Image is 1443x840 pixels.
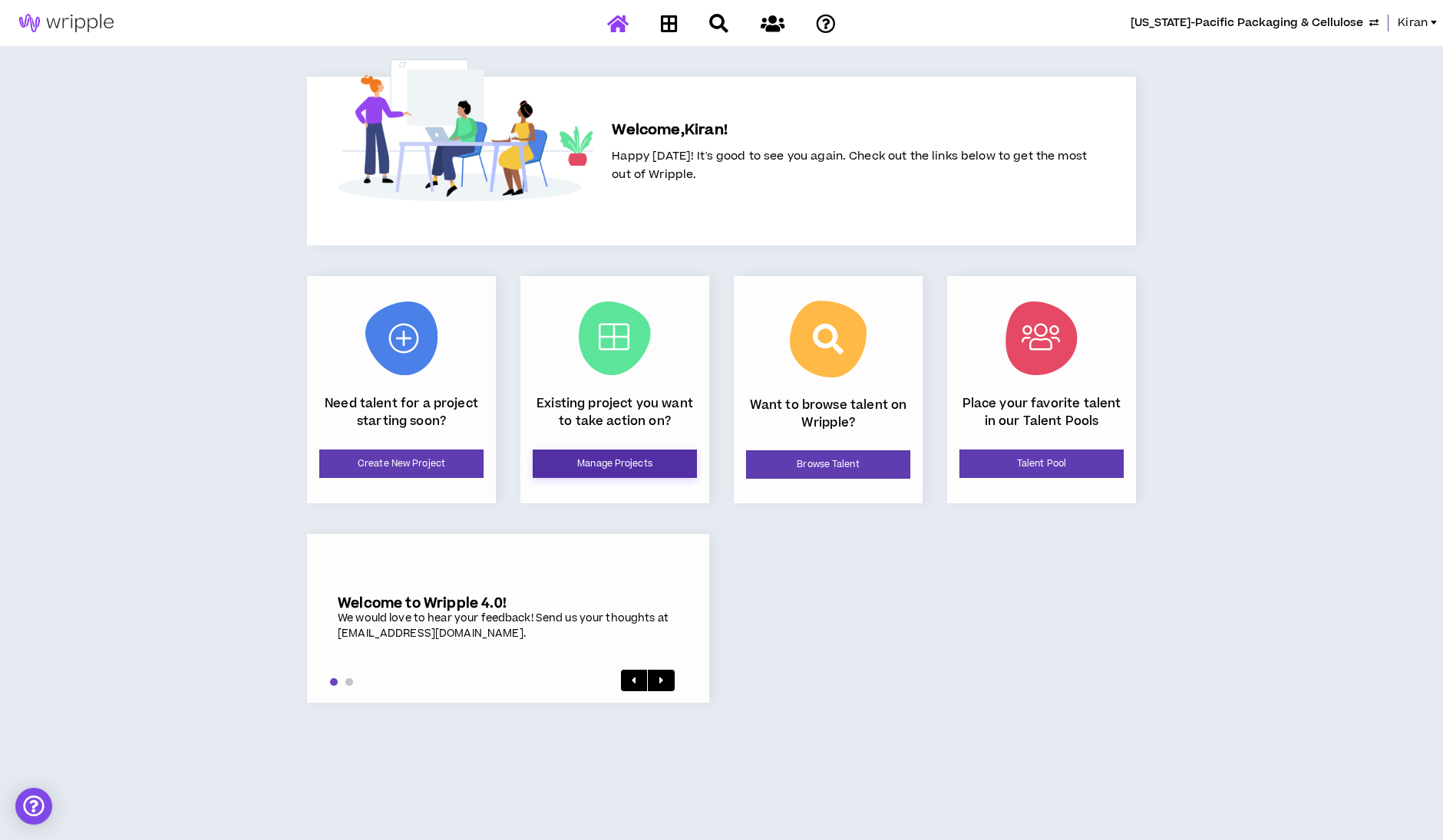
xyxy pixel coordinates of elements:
[533,450,697,478] a: Manage Projects
[612,148,1087,183] span: Happy [DATE]! It's good to see you again. Check out the links below to get the most out of Wripple.
[319,395,484,430] p: Need talent for a project starting soon?
[338,595,679,611] h5: Welcome to Wripple 4.0!
[746,397,910,431] p: Want to browse talent on Wripple?
[612,120,1087,141] h5: Welcome, Kiran !
[338,611,679,641] div: We would love to hear your feedback! Send us your thoughts at [EMAIL_ADDRESS][DOMAIN_NAME].
[959,450,1124,478] a: Talent Pool
[15,788,52,825] div: Open Intercom Messenger
[319,450,484,478] a: Create New Project
[1131,15,1363,31] span: Georgia-Pacific Packaging & Cellulose
[579,301,651,375] img: Current Projects
[1131,15,1379,31] button: [US_STATE]-Pacific Packaging & Cellulose
[1398,15,1428,31] span: Kiran
[1005,301,1078,375] img: Talent Pool
[959,395,1124,430] p: Place your favorite talent in our Talent Pools
[365,301,438,375] img: New Project
[746,450,910,479] a: Browse Talent
[533,395,697,430] p: Existing project you want to take action on?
